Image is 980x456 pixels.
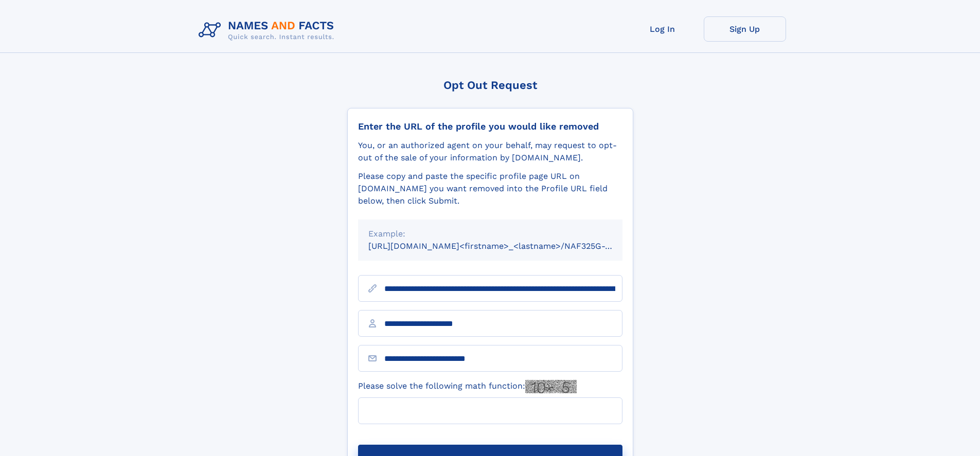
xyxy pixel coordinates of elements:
a: Sign Up [704,16,786,42]
div: Enter the URL of the profile you would like removed [358,121,622,132]
img: Logo Names and Facts [194,16,343,44]
div: Opt Out Request [347,79,633,92]
a: Log In [621,16,704,42]
div: Please copy and paste the specific profile page URL on [DOMAIN_NAME] you want removed into the Pr... [358,170,622,207]
label: Please solve the following math function: [358,380,577,393]
div: You, or an authorized agent on your behalf, may request to opt-out of the sale of your informatio... [358,139,622,164]
small: [URL][DOMAIN_NAME]<firstname>_<lastname>/NAF325G-xxxxxxxx [368,241,642,251]
div: Example: [368,228,612,240]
